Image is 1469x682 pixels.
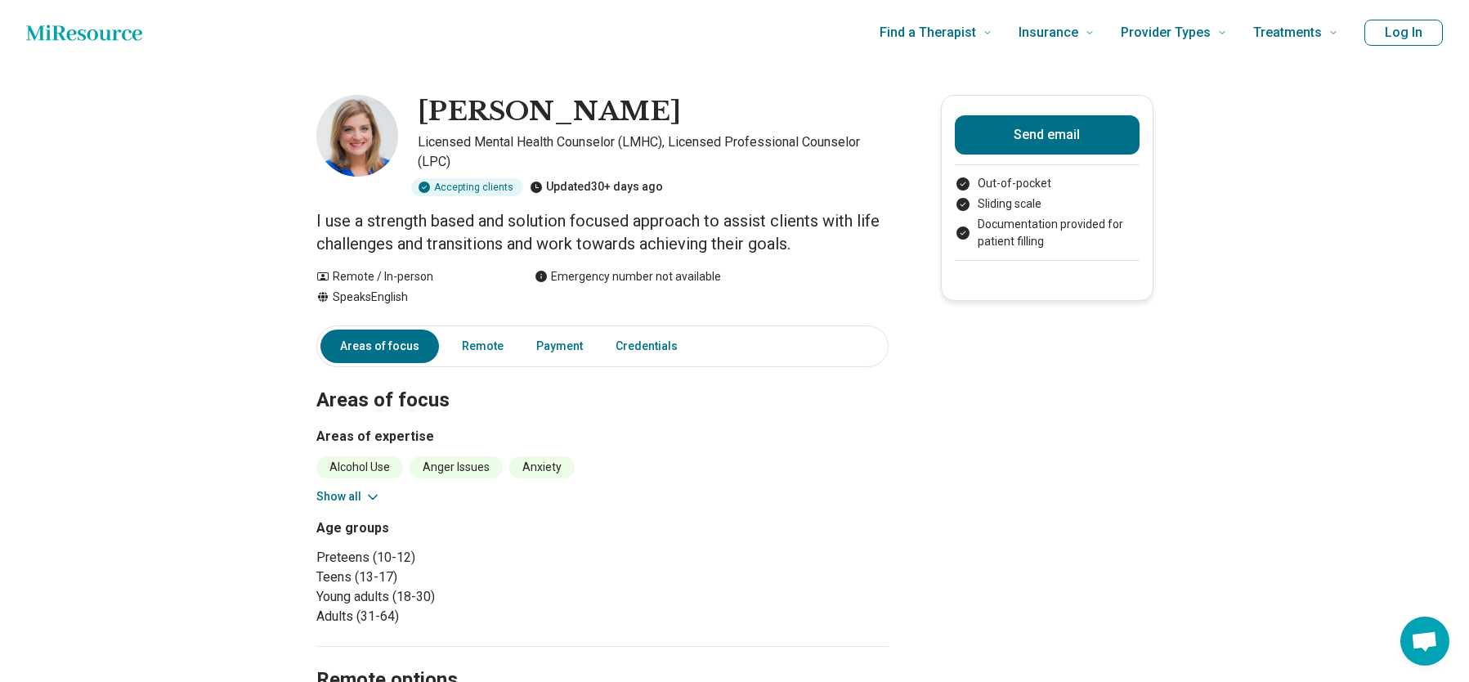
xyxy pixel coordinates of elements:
div: Speaks English [316,289,502,306]
img: Emily Tupps, Licensed Mental Health Counselor (LMHC) [316,95,398,177]
p: Licensed Mental Health Counselor (LMHC), Licensed Professional Counselor (LPC) [418,132,889,172]
a: Home page [26,16,142,49]
div: Open chat [1400,617,1449,666]
div: Updated 30+ days ago [530,178,663,196]
button: Show all [316,488,381,505]
li: Adults (31-64) [316,607,596,626]
span: Find a Therapist [880,21,976,44]
li: Teens (13-17) [316,568,596,587]
button: Log In [1364,20,1443,46]
h1: [PERSON_NAME] [418,95,681,129]
li: Anxiety [509,456,575,478]
li: Documentation provided for patient filling [955,216,1140,250]
li: Preteens (10-12) [316,548,596,568]
div: Emergency number not available [535,268,721,285]
h2: Areas of focus [316,348,889,415]
span: Insurance [1019,21,1078,44]
a: Payment [526,330,593,363]
span: Treatments [1253,21,1322,44]
li: Out-of-pocket [955,175,1140,192]
li: Young adults (18-30) [316,587,596,607]
h3: Areas of expertise [316,427,889,446]
ul: Payment options [955,175,1140,250]
li: Alcohol Use [316,456,403,478]
a: Credentials [606,330,697,363]
li: Sliding scale [955,195,1140,213]
span: Provider Types [1121,21,1211,44]
p: I use a strength based and solution focused approach to assist clients with life challenges and t... [316,209,889,255]
a: Remote [452,330,513,363]
div: Remote / In-person [316,268,502,285]
a: Areas of focus [320,330,439,363]
li: Anger Issues [410,456,503,478]
div: Accepting clients [411,178,523,196]
button: Send email [955,115,1140,155]
h3: Age groups [316,518,596,538]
